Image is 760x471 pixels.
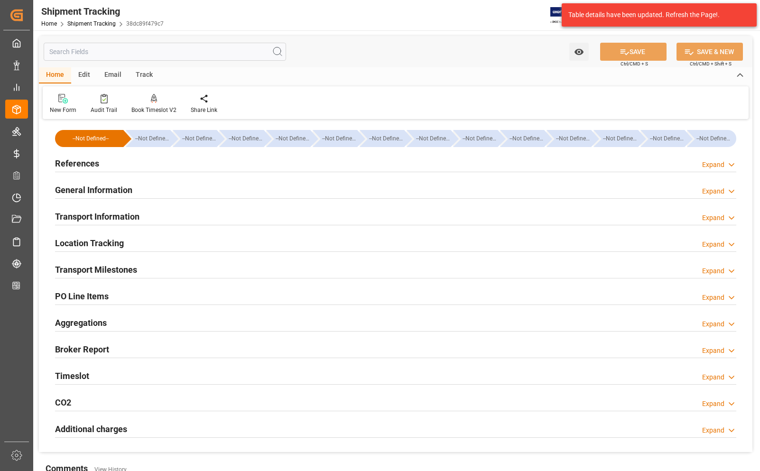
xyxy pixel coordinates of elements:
div: --Not Defined-- [229,130,264,147]
div: New Form [50,106,76,114]
div: --Not Defined-- [65,130,117,147]
div: --Not Defined-- [416,130,451,147]
div: --Not Defined-- [463,130,498,147]
div: Expand [702,240,724,249]
div: --Not Defined-- [322,130,357,147]
button: open menu [569,43,589,61]
div: --Not Defined-- [313,130,357,147]
div: --Not Defined-- [510,130,545,147]
div: --Not Defined-- [640,130,685,147]
div: Book Timeslot V2 [131,106,176,114]
div: Audit Trail [91,106,117,114]
div: --Not Defined-- [126,130,170,147]
div: Expand [702,425,724,435]
div: --Not Defined-- [603,130,638,147]
div: --Not Defined-- [135,130,170,147]
button: SAVE [600,43,667,61]
div: Table details have been updated. Refresh the Page!. [568,10,743,20]
h2: Aggregations [55,316,107,329]
span: Ctrl/CMD + Shift + S [690,60,732,67]
div: --Not Defined-- [173,130,217,147]
img: Exertis%20JAM%20-%20Email%20Logo.jpg_1722504956.jpg [550,7,583,24]
h2: Transport Milestones [55,263,137,276]
div: --Not Defined-- [556,130,591,147]
div: Track [129,67,160,83]
h2: CO2 [55,396,71,409]
div: --Not Defined-- [687,130,736,147]
div: --Not Defined-- [360,130,404,147]
div: --Not Defined-- [500,130,545,147]
div: Share Link [191,106,217,114]
div: --Not Defined-- [276,130,311,147]
h2: Transport Information [55,210,139,223]
div: Expand [702,186,724,196]
div: Shipment Tracking [41,4,164,18]
h2: Timeslot [55,369,89,382]
div: Expand [702,213,724,223]
div: --Not Defined-- [219,130,264,147]
h2: PO Line Items [55,290,109,303]
div: Expand [702,160,724,170]
div: Expand [702,399,724,409]
div: Expand [702,319,724,329]
span: Ctrl/CMD + S [621,60,648,67]
div: --Not Defined-- [55,130,123,147]
h2: General Information [55,184,132,196]
h2: Additional charges [55,423,127,435]
div: --Not Defined-- [182,130,217,147]
div: Expand [702,266,724,276]
div: --Not Defined-- [453,130,498,147]
div: Email [97,67,129,83]
div: --Not Defined-- [407,130,451,147]
div: --Not Defined-- [696,130,732,147]
div: --Not Defined-- [593,130,638,147]
div: Expand [702,372,724,382]
button: SAVE & NEW [677,43,743,61]
div: Home [39,67,71,83]
div: --Not Defined-- [369,130,404,147]
div: --Not Defined-- [650,130,685,147]
a: Shipment Tracking [67,20,116,27]
h2: Location Tracking [55,237,124,249]
div: Expand [702,293,724,303]
div: --Not Defined-- [266,130,311,147]
input: Search Fields [44,43,286,61]
div: Edit [71,67,97,83]
h2: References [55,157,99,170]
div: --Not Defined-- [547,130,591,147]
h2: Broker Report [55,343,109,356]
a: Home [41,20,57,27]
div: Expand [702,346,724,356]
